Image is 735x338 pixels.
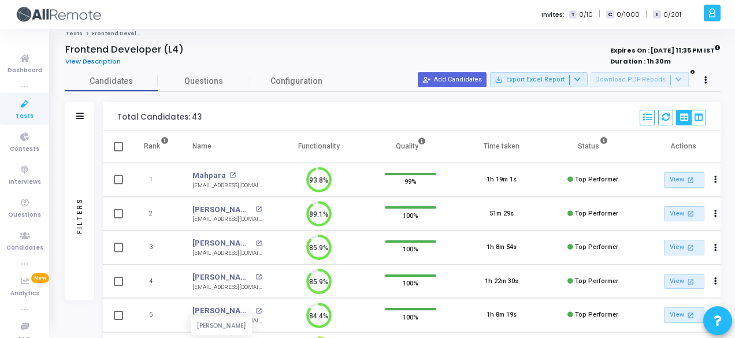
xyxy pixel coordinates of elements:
[404,176,417,187] span: 99%
[191,317,252,335] div: [PERSON_NAME]
[10,144,39,154] span: Contests
[686,277,696,287] mat-icon: open_in_new
[16,112,34,121] span: Tests
[192,283,262,292] div: [EMAIL_ADDRESS][DOMAIN_NAME]
[663,10,681,20] span: 0/201
[708,172,724,188] button: Actions
[484,140,519,153] div: Time taken
[132,265,181,299] td: 4
[192,272,253,283] a: [PERSON_NAME]
[365,131,456,163] th: Quality
[617,10,640,20] span: 0/1000
[639,131,730,163] th: Actions
[676,110,706,125] div: View Options
[495,76,503,84] mat-icon: save_alt
[686,243,696,252] mat-icon: open_in_new
[14,3,101,26] img: logo
[192,305,253,317] a: [PERSON_NAME]
[575,210,618,217] span: Top Performer
[575,176,618,183] span: Top Performer
[487,175,517,185] div: 1h 19m 1s
[8,66,42,76] span: Dashboard
[686,209,696,218] mat-icon: open_in_new
[610,57,671,66] strong: Duration : 1h 30m
[192,181,262,190] div: [EMAIL_ADDRESS][DOMAIN_NAME]
[418,72,487,87] button: Add Candidates
[575,243,618,251] span: Top Performer
[686,310,696,320] mat-icon: open_in_new
[489,209,514,219] div: 51m 29s
[132,298,181,332] td: 5
[708,206,724,222] button: Actions
[487,243,517,252] div: 1h 8m 54s
[255,240,262,247] mat-icon: open_in_new
[10,289,39,299] span: Analytics
[192,237,253,249] a: [PERSON_NAME]
[569,10,577,19] span: T
[158,75,250,87] span: Questions
[132,131,181,163] th: Rank
[403,209,418,221] span: 100%
[75,152,85,279] div: Filters
[65,58,129,65] a: View Description
[403,243,418,255] span: 100%
[9,177,41,187] span: Interviews
[132,231,181,265] td: 3
[490,72,588,87] button: Export Excel Report
[487,310,517,320] div: 1h 8m 19s
[664,307,704,323] a: View
[403,311,418,322] span: 100%
[117,113,202,122] div: Total Candidates: 43
[547,131,639,163] th: Status
[599,8,600,20] span: |
[575,311,618,318] span: Top Performer
[255,274,262,280] mat-icon: open_in_new
[664,274,704,289] a: View
[579,10,593,20] span: 0/10
[645,8,647,20] span: |
[541,10,565,20] label: Invites:
[575,277,618,285] span: Top Performer
[192,140,211,153] div: Name
[255,206,262,213] mat-icon: open_in_new
[653,10,660,19] span: I
[270,75,322,87] span: Configuration
[192,170,226,181] a: Mahpara
[65,30,721,38] nav: breadcrumb
[606,10,614,19] span: C
[229,172,236,179] mat-icon: open_in_new
[664,240,704,255] a: View
[192,204,253,216] a: [PERSON_NAME]
[65,44,184,55] h4: Frontend Developer (L4)
[65,57,121,66] span: View Description
[6,243,43,253] span: Candidates
[65,75,158,87] span: Candidates
[132,163,181,197] td: 1
[686,175,696,185] mat-icon: open_in_new
[31,273,49,283] span: New
[273,131,365,163] th: Functionality
[485,277,518,287] div: 1h 22m 30s
[422,76,430,84] mat-icon: person_add_alt
[132,197,181,231] td: 2
[591,72,689,87] button: Download PDF Reports
[403,277,418,289] span: 100%
[664,206,704,222] a: View
[192,215,262,224] div: [EMAIL_ADDRESS][DOMAIN_NAME]
[65,30,83,37] a: Tests
[192,249,262,258] div: [EMAIL_ADDRESS][DOMAIN_NAME]
[708,273,724,289] button: Actions
[92,30,163,37] span: Frontend Developer (L4)
[255,308,262,314] mat-icon: open_in_new
[610,43,721,55] strong: Expires On : [DATE] 11:35 PM IST
[664,172,704,188] a: View
[8,210,41,220] span: Questions
[708,240,724,256] button: Actions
